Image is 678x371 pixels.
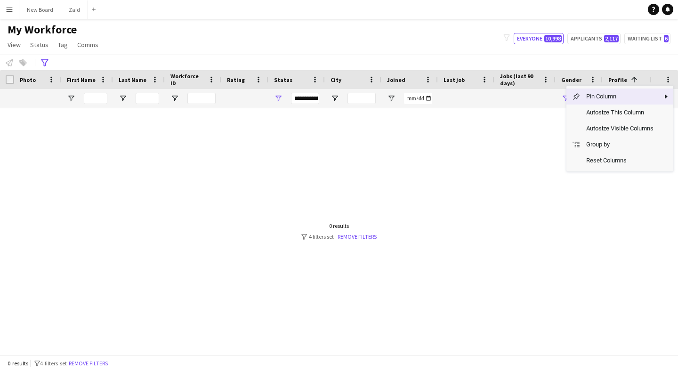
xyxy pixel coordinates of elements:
[84,93,107,104] input: First Name Filter Input
[581,153,659,169] span: Reset Columns
[8,40,21,49] span: View
[331,76,341,83] span: City
[581,121,659,137] span: Autosize Visible Columns
[561,76,581,83] span: Gender
[19,0,61,19] button: New Board
[170,94,179,103] button: Open Filter Menu
[274,94,282,103] button: Open Filter Menu
[444,76,465,83] span: Last job
[624,33,670,44] button: Waiting list6
[61,0,88,19] button: Zaid
[608,76,627,83] span: Profile
[567,33,621,44] button: Applicants2,117
[67,358,110,369] button: Remove filters
[6,75,14,84] input: Column with Header Selection
[58,40,68,49] span: Tag
[4,39,24,51] a: View
[301,222,377,229] div: 0 results
[581,89,659,105] span: Pin Column
[54,39,72,51] a: Tag
[170,73,204,87] span: Workforce ID
[67,94,75,103] button: Open Filter Menu
[119,94,127,103] button: Open Filter Menu
[347,93,376,104] input: City Filter Input
[387,76,405,83] span: Joined
[566,86,673,171] div: Column Menu
[119,76,146,83] span: Last Name
[500,73,539,87] span: Jobs (last 90 days)
[581,105,659,121] span: Autosize This Column
[301,233,377,240] div: 4 filters set
[67,76,96,83] span: First Name
[544,35,562,42] span: 10,998
[274,76,292,83] span: Status
[227,76,245,83] span: Rating
[514,33,564,44] button: Everyone10,998
[404,93,432,104] input: Joined Filter Input
[187,93,216,104] input: Workforce ID Filter Input
[8,23,77,37] span: My Workforce
[20,76,36,83] span: Photo
[73,39,102,51] a: Comms
[664,35,669,42] span: 6
[40,360,67,367] span: 4 filters set
[338,233,377,240] a: Remove filters
[604,35,619,42] span: 2,117
[26,39,52,51] a: Status
[387,94,395,103] button: Open Filter Menu
[30,40,48,49] span: Status
[561,94,570,103] button: Open Filter Menu
[77,40,98,49] span: Comms
[39,57,50,68] app-action-btn: Advanced filters
[331,94,339,103] button: Open Filter Menu
[136,93,159,104] input: Last Name Filter Input
[581,137,659,153] span: Group by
